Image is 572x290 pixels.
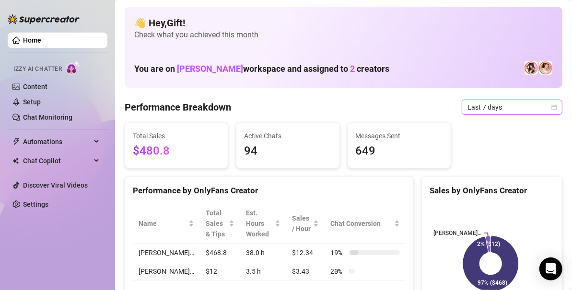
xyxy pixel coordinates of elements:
td: $12.34 [286,244,325,262]
span: 2 [350,64,355,74]
img: logo-BBDzfeDw.svg [8,14,80,24]
span: Sales / Hour [292,213,312,234]
span: Chat Copilot [23,153,91,168]
a: Setup [23,98,41,106]
span: 20 % [330,266,346,277]
span: Total Sales [133,131,220,141]
td: [PERSON_NAME]… [133,262,200,281]
td: 3.5 h [240,262,286,281]
div: Est. Hours Worked [246,208,272,239]
a: Home [23,36,41,44]
td: $12 [200,262,240,281]
th: Name [133,204,200,244]
span: Messages Sent [356,131,443,141]
span: Total Sales & Tips [206,208,227,239]
img: AI Chatter [66,61,81,75]
span: 649 [356,142,443,160]
span: Izzy AI Chatter [13,65,62,74]
span: Active Chats [244,131,331,141]
span: [PERSON_NAME] [177,64,243,74]
th: Chat Conversion [325,204,406,244]
td: 38.0 h [240,244,286,262]
th: Total Sales & Tips [200,204,240,244]
a: Content [23,83,47,90]
span: Check what you achieved this month [134,30,553,40]
div: Performance by OnlyFans Creator [133,184,406,197]
h4: 👋 Hey, Gift ! [134,16,553,30]
td: $468.8 [200,244,240,262]
td: $3.43 [286,262,325,281]
img: Holly [525,61,538,75]
a: Discover Viral Videos [23,181,88,189]
a: Settings [23,201,48,208]
span: Name [139,218,187,229]
img: 𝖍𝖔𝖑𝖑𝖞 [539,61,552,75]
th: Sales / Hour [286,204,325,244]
h4: Performance Breakdown [125,100,231,114]
span: 19 % [330,247,346,258]
span: Last 7 days [467,100,557,114]
h1: You are on workspace and assigned to creators [134,64,389,74]
span: $480.8 [133,142,220,160]
span: Chat Conversion [330,218,392,229]
span: Automations [23,134,91,149]
span: calendar [551,104,557,110]
div: Open Intercom Messenger [539,257,562,280]
text: [PERSON_NAME]… [434,230,482,236]
div: Sales by OnlyFans Creator [430,184,554,197]
img: Chat Copilot [12,157,19,164]
a: Chat Monitoring [23,113,72,121]
span: thunderbolt [12,138,20,145]
span: 94 [244,142,331,160]
td: [PERSON_NAME]… [133,244,200,262]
